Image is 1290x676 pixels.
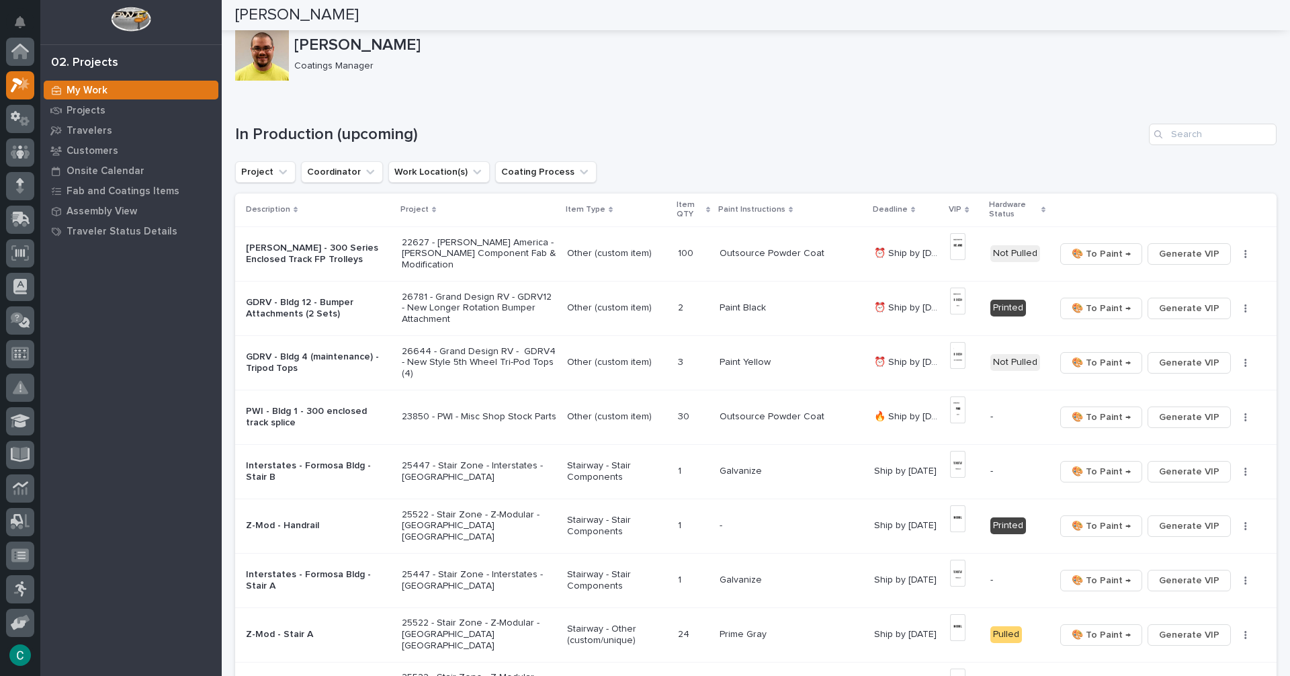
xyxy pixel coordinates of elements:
button: Generate VIP [1148,624,1231,646]
div: Printed [990,517,1026,534]
span: Generate VIP [1159,573,1219,589]
button: Coating Process [495,161,597,183]
span: Generate VIP [1159,518,1219,534]
button: 🎨 To Paint → [1060,461,1142,482]
button: Generate VIP [1148,407,1231,428]
p: - [990,466,1044,477]
p: Onsite Calendar [67,165,144,177]
tr: Z-Mod - Handrail25522 - Stair Zone - Z-Modular - [GEOGRAPHIC_DATA] [GEOGRAPHIC_DATA]Stairway - St... [235,499,1277,553]
span: 🎨 To Paint → [1072,464,1131,480]
p: GDRV - Bldg 4 (maintenance) - Tripod Tops [246,351,391,374]
tr: GDRV - Bldg 4 (maintenance) - Tripod Tops26644 - Grand Design RV - GDRV4 - New Style 5th Wheel Tr... [235,335,1277,390]
button: Coordinator [301,161,383,183]
p: 100 [678,245,696,259]
tr: Interstates - Formosa Bldg - Stair A25447 - Stair Zone - Interstates - [GEOGRAPHIC_DATA]Stairway ... [235,553,1277,607]
p: Galvanize [720,463,765,477]
p: Outsource Powder Coat [720,409,827,423]
p: 1 [678,463,684,477]
p: Stairway - Other (custom/unique) [567,624,667,646]
p: Paint Black [720,300,769,314]
p: Ship by [DATE] [874,517,939,532]
h2: [PERSON_NAME] [235,5,359,25]
span: 🎨 To Paint → [1072,246,1131,262]
p: 25447 - Stair Zone - Interstates - [GEOGRAPHIC_DATA] [402,569,556,592]
p: Other (custom item) [567,411,667,423]
p: VIP [949,202,961,217]
button: Generate VIP [1148,352,1231,374]
span: Generate VIP [1159,409,1219,425]
button: Generate VIP [1148,570,1231,591]
button: 🎨 To Paint → [1060,298,1142,319]
p: 26781 - Grand Design RV - GDRV12 - New Longer Rotation Bumper Attachment [402,292,556,325]
span: Generate VIP [1159,627,1219,643]
p: - [990,575,1044,586]
span: 🎨 To Paint → [1072,573,1131,589]
p: Other (custom item) [567,248,667,259]
p: Fab and Coatings Items [67,185,179,198]
p: Other (custom item) [567,302,667,314]
button: Generate VIP [1148,461,1231,482]
p: 25522 - Stair Zone - Z-Modular - [GEOGRAPHIC_DATA] [GEOGRAPHIC_DATA] [402,618,556,651]
p: ⏰ Ship by 8/25/25 [874,354,942,368]
input: Search [1149,124,1277,145]
p: 23850 - PWI - Misc Shop Stock Parts [402,411,556,423]
p: 🔥 Ship by 8/29/25 [874,409,942,423]
button: 🎨 To Paint → [1060,515,1142,537]
p: Other (custom item) [567,357,667,368]
span: Generate VIP [1159,246,1219,262]
button: 🎨 To Paint → [1060,243,1142,265]
span: Generate VIP [1159,464,1219,480]
span: 🎨 To Paint → [1072,518,1131,534]
p: 30 [678,409,692,423]
a: Assembly View [40,201,222,221]
button: Project [235,161,296,183]
p: Paint Instructions [718,202,785,217]
p: ⏰ Ship by 8/22/25 [874,300,942,314]
button: 🎨 To Paint → [1060,624,1142,646]
p: 2 [678,300,686,314]
a: Fab and Coatings Items [40,181,222,201]
p: Travelers [67,125,112,137]
p: - [720,517,725,532]
p: Interstates - Formosa Bldg - Stair A [246,569,391,592]
p: Interstates - Formosa Bldg - Stair B [246,460,391,483]
div: Not Pulled [990,354,1040,371]
p: Deadline [873,202,908,217]
p: Coatings Manager [294,60,1266,72]
div: 02. Projects [51,56,118,71]
button: Work Location(s) [388,161,490,183]
p: Item QTY [677,198,703,222]
p: [PERSON_NAME] - 300 Series Enclosed Track FP Trolleys [246,243,391,265]
p: Z-Mod - Stair A [246,629,391,640]
a: My Work [40,80,222,100]
a: Customers [40,140,222,161]
div: Not Pulled [990,245,1040,262]
p: 22627 - [PERSON_NAME] America - [PERSON_NAME] Component Fab & Modification [402,237,556,271]
p: [PERSON_NAME] [294,36,1271,55]
span: 🎨 To Paint → [1072,409,1131,425]
a: Travelers [40,120,222,140]
p: 25522 - Stair Zone - Z-Modular - [GEOGRAPHIC_DATA] [GEOGRAPHIC_DATA] [402,509,556,543]
span: 🎨 To Paint → [1072,300,1131,316]
p: My Work [67,85,107,97]
p: Ship by [DATE] [874,463,939,477]
button: Generate VIP [1148,243,1231,265]
p: Assembly View [67,206,137,218]
p: Item Type [566,202,605,217]
button: Notifications [6,8,34,36]
p: GDRV - Bldg 12 - Bumper Attachments (2 Sets) [246,297,391,320]
p: Outsource Powder Coat [720,245,827,259]
p: ⏰ Ship by 8/13/25 [874,245,942,259]
div: Notifications [17,16,34,38]
p: Stairway - Stair Components [567,515,667,538]
tr: GDRV - Bldg 12 - Bumper Attachments (2 Sets)26781 - Grand Design RV - GDRV12 - New Longer Rotatio... [235,281,1277,335]
h1: In Production (upcoming) [235,125,1144,144]
p: Customers [67,145,118,157]
button: Generate VIP [1148,515,1231,537]
button: users-avatar [6,641,34,669]
span: 🎨 To Paint → [1072,355,1131,371]
p: Hardware Status [989,198,1038,222]
p: 1 [678,517,684,532]
div: Pulled [990,626,1022,643]
a: Projects [40,100,222,120]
